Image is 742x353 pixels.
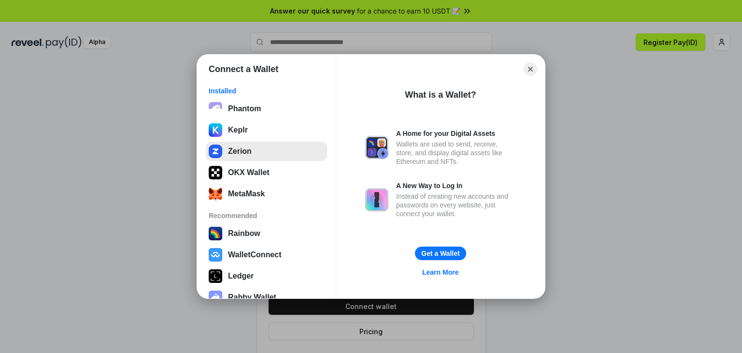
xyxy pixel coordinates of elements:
img: svg+xml;base64,PHN2ZyB3aWR0aD0iMzUiIGhlaWdodD0iMzQiIHZpZXdCb3g9IjAgMCAzNSAzNCIgZmlsbD0ibm9uZSIgeG... [209,187,222,201]
img: epq2vO3P5aLWl15yRS7Q49p1fHTx2Sgh99jU3kfXv7cnPATIVQHAx5oQs66JWv3SWEjHOsb3kKgmE5WNBxBId7C8gm8wEgOvz... [209,102,222,116]
img: 5VZ71FV6L7PA3gg3tXrdQ+DgLhC+75Wq3no69P3MC0NFQpx2lL04Ql9gHK1bRDjsSBIvScBnDTk1WrlGIZBorIDEYJj+rhdgn... [209,166,222,179]
button: Get a Wallet [415,247,466,260]
button: Rabby Wallet [206,288,327,307]
button: OKX Wallet [206,163,327,182]
button: Keplr [206,120,327,140]
img: svg+xml,%3Csvg%20xmlns%3D%22http%3A%2F%2Fwww.w3.org%2F2000%2Fsvg%22%20fill%3D%22none%22%20viewBox... [209,291,222,304]
div: OKX Wallet [228,168,270,177]
img: svg+xml,%3Csvg%20width%3D%2228%22%20height%3D%2228%22%20viewBox%3D%220%200%2028%2028%22%20fill%3D... [209,248,222,262]
button: Phantom [206,99,327,118]
div: WalletConnect [228,250,282,259]
button: Rainbow [206,224,327,243]
button: Close [524,62,537,76]
img: svg+xml,%3Csvg%20width%3D%22120%22%20height%3D%22120%22%20viewBox%3D%220%200%20120%20120%22%20fil... [209,227,222,240]
div: A Home for your Digital Assets [396,129,516,138]
img: ByMCUfJCc2WaAAAAAElFTkSuQmCC [209,123,222,137]
img: svg+xml,%3Csvg%20xmlns%3D%22http%3A%2F%2Fwww.w3.org%2F2000%2Fsvg%22%20width%3D%2228%22%20height%3... [209,269,222,283]
div: Installed [209,87,324,95]
div: Get a Wallet [421,249,460,258]
h1: Connect a Wallet [209,63,278,75]
div: Keplr [228,126,248,134]
div: Zerion [228,147,252,156]
div: Phantom [228,104,261,113]
div: Ledger [228,272,254,280]
div: Wallets are used to send, receive, store, and display digital assets like Ethereum and NFTs. [396,140,516,166]
div: What is a Wallet? [405,89,476,101]
div: Instead of creating new accounts and passwords on every website, just connect your wallet. [396,192,516,218]
button: Zerion [206,142,327,161]
button: MetaMask [206,184,327,204]
button: WalletConnect [206,245,327,265]
div: Rainbow [228,229,260,238]
div: Rabby Wallet [228,293,276,302]
img: svg+xml,%3Csvg%20xmlns%3D%22http%3A%2F%2Fwww.w3.org%2F2000%2Fsvg%22%20fill%3D%22none%22%20viewBox... [365,136,388,159]
div: MetaMask [228,190,265,198]
button: Ledger [206,266,327,286]
div: Recommended [209,211,324,220]
img: svg+xml,%3Csvg%20xmlns%3D%22http%3A%2F%2Fwww.w3.org%2F2000%2Fsvg%22%20fill%3D%22none%22%20viewBox... [365,188,388,211]
a: Learn More [416,266,464,279]
div: Learn More [422,268,458,277]
div: A New Way to Log In [396,181,516,190]
img: svg+xml,%3Csvg%20xmlns%3D%22http%3A%2F%2Fwww.w3.org%2F2000%2Fsvg%22%20width%3D%22512%22%20height%... [209,145,222,158]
